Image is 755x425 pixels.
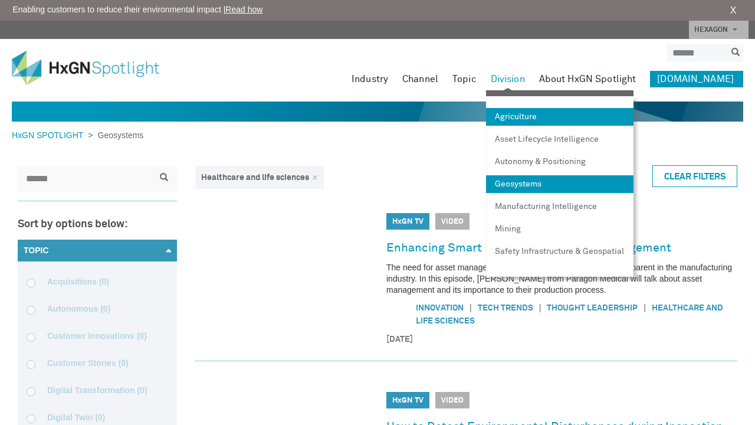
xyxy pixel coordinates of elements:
span: Enabling customers to reduce their environmental impact | [13,4,263,16]
img: HxGN Spotlight [12,51,177,85]
a: Read how [225,5,262,14]
a: Thought Leadership [547,304,638,312]
p: The need for asset management has become increasingly more apparent in the manufacturing industry... [386,262,737,296]
a: X [730,4,737,18]
a: Agriculture [486,108,633,126]
a: About HxGN Spotlight [539,71,636,87]
a: Topic [452,71,477,87]
a: Channel [402,71,438,87]
a: Safety Infrastructure & Geospatial [486,243,633,260]
a: Clear Filters [652,165,737,187]
span: | [533,302,547,314]
a: Topic [18,240,177,261]
span: Geosystems [93,130,144,140]
span: Video [435,213,470,230]
a: Autonomy & Positioning [486,153,633,171]
span: Healthcare and life sciences [201,174,309,182]
span: | [464,302,478,314]
span: Video [435,392,470,408]
div: > [12,129,143,142]
a: Mining [486,220,633,238]
a: Enhancing Smart Factories with Asset Management [386,238,671,257]
time: [DATE] [386,334,737,346]
a: Tech Trends [478,304,533,312]
a: Geosystems [486,175,633,193]
a: [DOMAIN_NAME] [650,71,743,87]
a: × [312,174,318,182]
a: HEXAGON [689,21,749,39]
span: | [638,302,652,314]
a: Industry [352,71,388,87]
h3: Sort by options below: [18,219,177,231]
a: HxGN SPOTLIGHT [12,130,88,140]
a: Innovation [416,304,464,312]
a: Manufacturing Intelligence [486,198,633,215]
a: Division [491,71,525,87]
a: HxGN TV [392,397,424,404]
a: Asset Lifecycle Intelligence [486,130,633,148]
a: HxGN TV [392,218,424,225]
